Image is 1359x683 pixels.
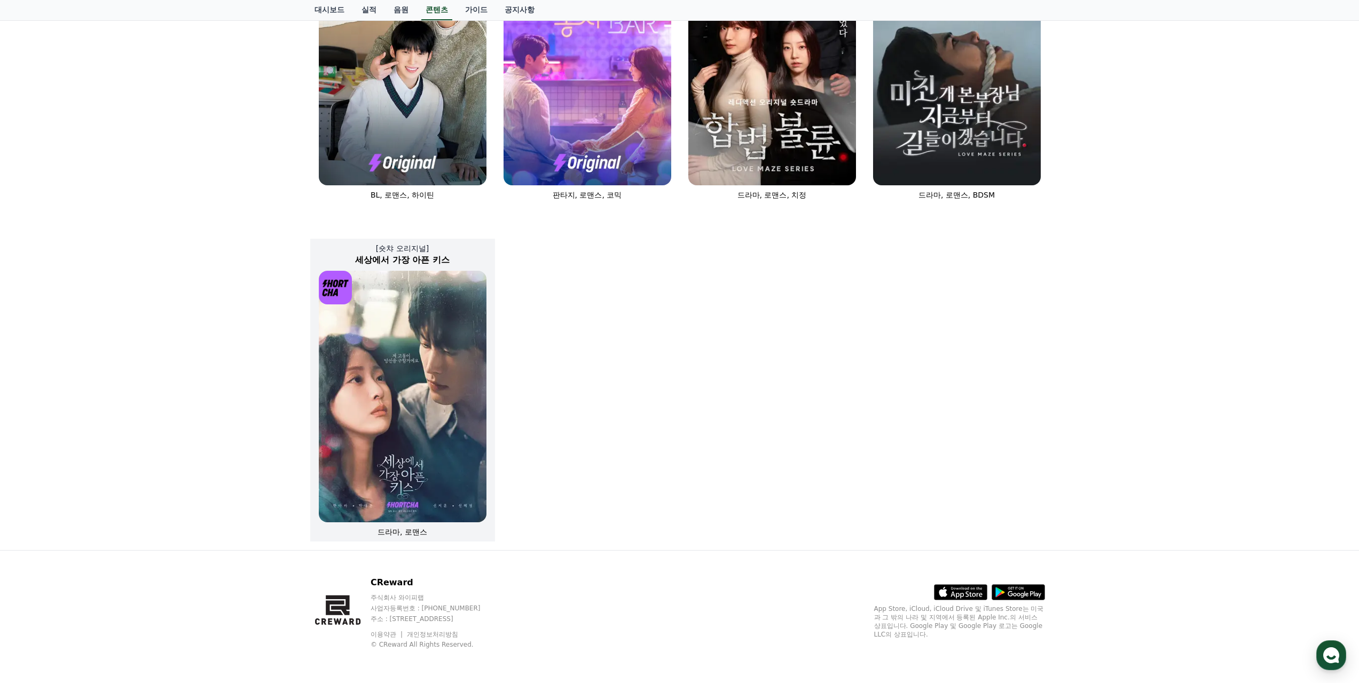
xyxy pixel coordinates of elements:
a: 대화 [70,339,138,365]
span: BL, 로맨스, 하이틴 [371,191,434,199]
img: [object Object] Logo [319,271,352,304]
span: 드라마, 로맨스, 치정 [737,191,807,199]
img: 세상에서 가장 아픈 키스 [319,271,486,522]
p: 사업자등록번호 : [PHONE_NUMBER] [371,604,501,613]
span: 판타지, 로맨스, 코믹 [553,191,622,199]
span: 홈 [34,355,40,363]
p: 주식회사 와이피랩 [371,593,501,602]
p: [숏챠 오리지널] [310,243,495,254]
a: 개인정보처리방침 [407,631,458,638]
a: [숏챠 오리지널] 세상에서 가장 아픈 키스 세상에서 가장 아픈 키스 [object Object] Logo 드라마, 로맨스 [310,234,495,546]
a: 홈 [3,339,70,365]
span: 설정 [165,355,178,363]
span: 대화 [98,355,111,364]
a: 이용약관 [371,631,404,638]
h2: 세상에서 가장 아픈 키스 [310,254,495,266]
p: © CReward All Rights Reserved. [371,640,501,649]
span: 드라마, 로맨스 [378,528,427,536]
p: 주소 : [STREET_ADDRESS] [371,615,501,623]
span: 드라마, 로맨스, BDSM [918,191,995,199]
p: App Store, iCloud, iCloud Drive 및 iTunes Store는 미국과 그 밖의 나라 및 지역에서 등록된 Apple Inc.의 서비스 상표입니다. Goo... [874,605,1045,639]
a: 설정 [138,339,205,365]
p: CReward [371,576,501,589]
